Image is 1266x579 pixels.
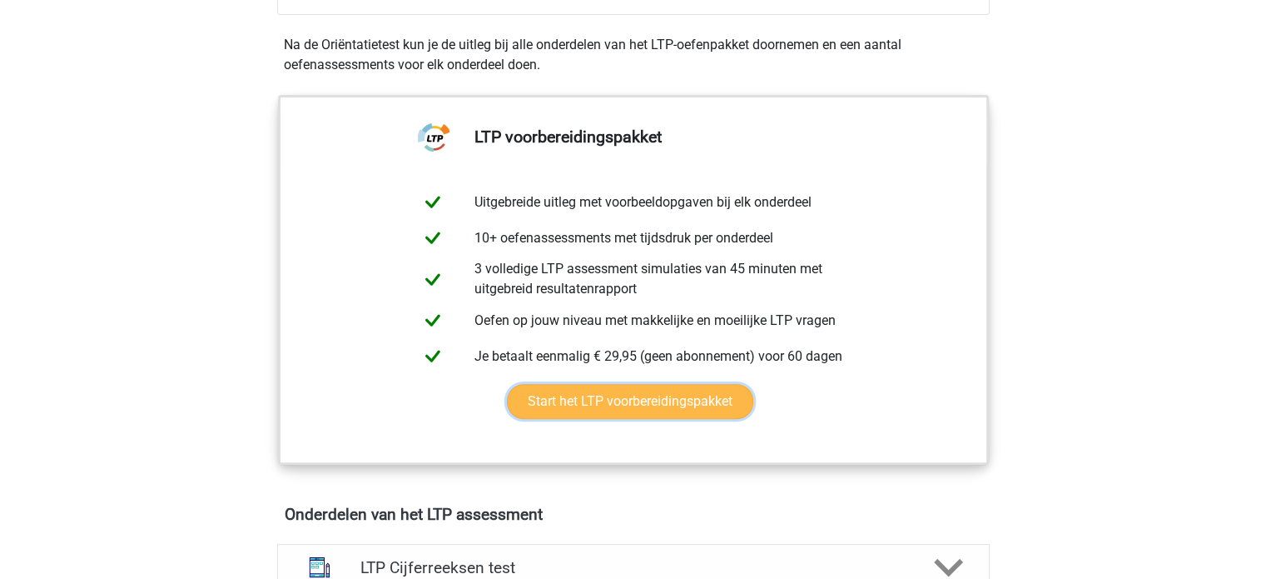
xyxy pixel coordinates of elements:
[285,505,982,524] h4: Onderdelen van het LTP assessment
[277,35,990,75] div: Na de Oriëntatietest kun je de uitleg bij alle onderdelen van het LTP-oefenpakket doornemen en ee...
[360,558,906,577] h4: LTP Cijferreeksen test
[507,384,753,419] a: Start het LTP voorbereidingspakket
